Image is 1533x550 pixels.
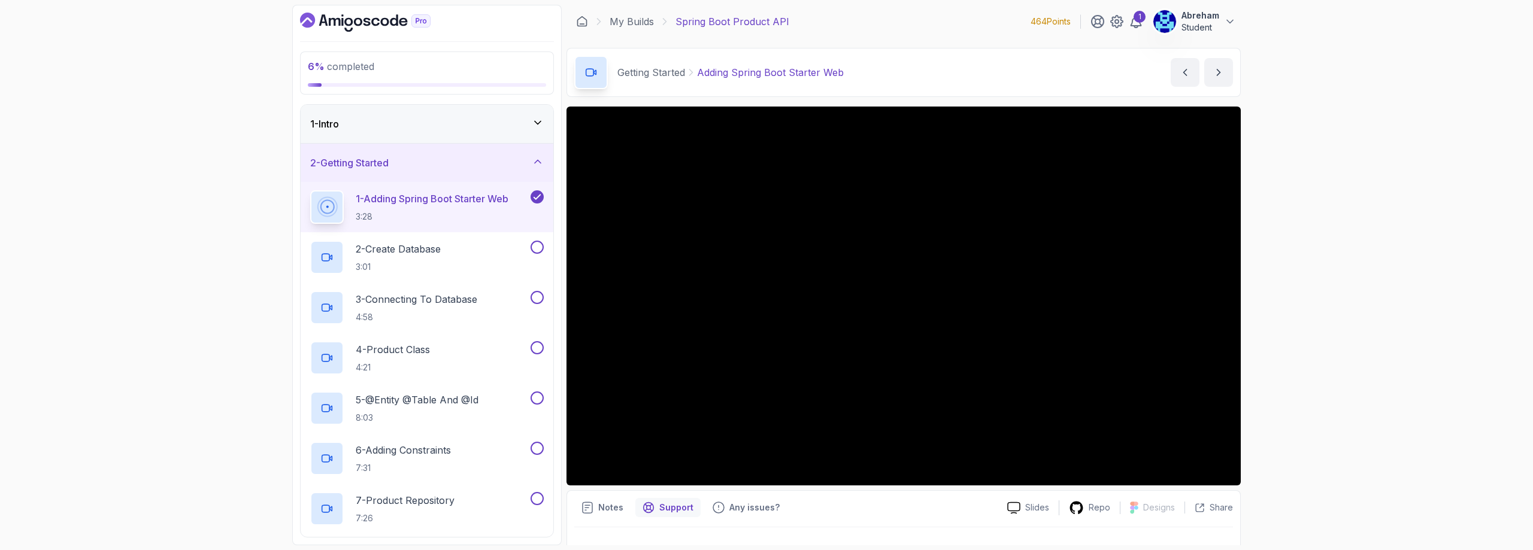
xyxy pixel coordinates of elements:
[356,242,441,256] p: 2 - Create Database
[1134,11,1146,23] div: 1
[356,192,508,206] p: 1 - Adding Spring Boot Starter Web
[356,493,455,508] p: 7 - Product Repository
[356,361,430,373] p: 4:21
[1129,14,1143,29] a: 1
[659,502,693,513] p: Support
[356,393,478,407] p: 5 - @Entity @Table And @Id
[310,241,544,274] button: 2-Create Database3:01
[729,502,780,513] p: Any issues?
[356,292,477,306] p: 3 - Connecting To Database
[598,502,623,513] p: Notes
[1181,10,1219,22] p: Abreham
[574,498,631,517] button: notes button
[356,512,455,524] p: 7:26
[617,65,685,80] p: Getting Started
[1153,10,1176,33] img: user profile image
[1025,502,1049,513] p: Slides
[1181,22,1219,34] p: Student
[998,502,1059,514] a: Slides
[576,16,588,28] a: Dashboard
[1171,58,1199,87] button: previous content
[310,442,544,475] button: 6-Adding Constraints7:31
[566,107,1241,485] iframe: To enrich screen reader interactions, please activate Accessibility in Grammarly extension settings
[356,462,451,474] p: 7:31
[356,261,441,273] p: 3:01
[610,14,654,29] a: My Builds
[356,211,508,223] p: 3:28
[1153,10,1236,34] button: user profile imageAbrehamStudent
[310,291,544,324] button: 3-Connecting To Database4:58
[697,65,844,80] p: Adding Spring Boot Starter Web
[310,492,544,525] button: 7-Product Repository7:26
[310,190,544,224] button: 1-Adding Spring Boot Starter Web3:28
[310,117,339,131] h3: 1 - Intro
[310,156,389,170] h3: 2 - Getting Started
[1204,58,1233,87] button: next content
[356,412,478,424] p: 8:03
[1059,500,1120,515] a: Repo
[705,498,787,517] button: Feedback button
[1210,502,1233,513] p: Share
[310,391,544,425] button: 5-@Entity @Table And @Id8:03
[1184,502,1233,513] button: Share
[356,311,477,323] p: 4:58
[301,105,553,143] button: 1-Intro
[1143,502,1175,513] p: Designs
[675,14,789,29] p: Spring Boot Product API
[308,60,374,72] span: completed
[301,144,553,182] button: 2-Getting Started
[310,341,544,375] button: 4-Product Class4:21
[635,498,701,517] button: Support button
[356,342,430,357] p: 4 - Product Class
[308,60,325,72] span: 6 %
[1031,16,1071,28] p: 464 Points
[356,443,451,457] p: 6 - Adding Constraints
[300,13,458,32] a: Dashboard
[1089,502,1110,513] p: Repo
